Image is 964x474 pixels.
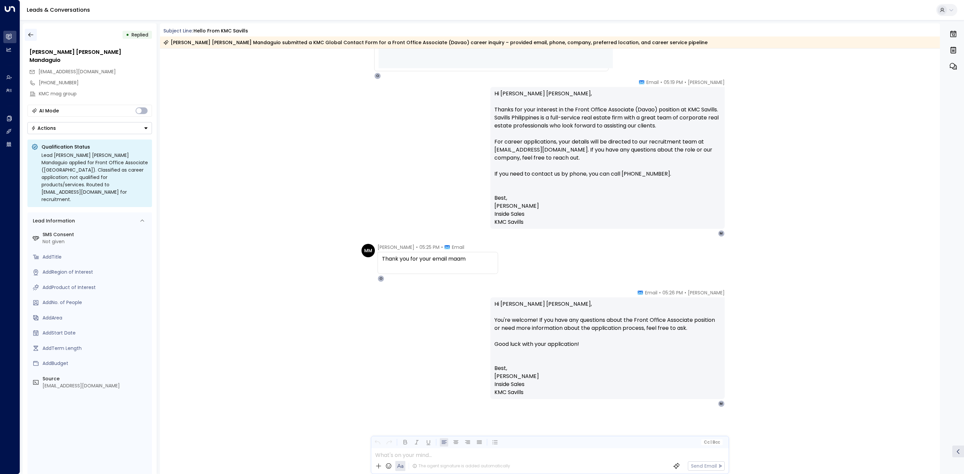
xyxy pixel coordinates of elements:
span: [EMAIL_ADDRESS][DOMAIN_NAME] [38,68,116,75]
div: [PERSON_NAME] [PERSON_NAME] Mandaguio submitted a KMC Global Contact Form for a Front Office Asso... [163,39,708,46]
div: KMC mag group [39,90,152,97]
img: 78_headshot.jpg [727,79,741,92]
span: [PERSON_NAME] [378,244,414,251]
span: Inside Sales [494,380,525,388]
button: Redo [385,438,393,447]
div: Lead Information [30,217,75,224]
div: [PERSON_NAME] [PERSON_NAME] Mandaguio [29,48,152,64]
div: O [374,73,381,79]
span: Replied [132,31,148,38]
div: [PHONE_NUMBER] [39,79,152,86]
div: AddTitle [43,254,149,261]
div: AddTerm Length [43,345,149,352]
button: Actions [27,122,152,134]
button: Cc|Bcc [701,439,722,446]
label: SMS Consent [43,231,149,238]
span: | [710,440,712,445]
span: KMC Savills [494,388,524,396]
span: • [659,289,661,296]
span: Subject Line: [163,27,193,34]
img: 78_headshot.jpg [727,289,741,303]
div: M [718,230,725,237]
span: [PERSON_NAME] [688,289,725,296]
div: AddStart Date [43,329,149,337]
span: Best, [494,194,507,202]
div: Thank you for your email maam [382,255,494,263]
p: Hi [PERSON_NAME] [PERSON_NAME], You're welcome! If you have any questions about the Front Office ... [494,300,721,356]
span: [PERSON_NAME] [494,202,539,210]
div: MM [361,244,375,257]
div: • [126,29,129,41]
span: [PERSON_NAME] [494,372,539,380]
div: AddProduct of Interest [43,284,149,291]
div: Lead [PERSON_NAME] [PERSON_NAME] Mandaguio applied for Front Office Associate ([GEOGRAPHIC_DATA])... [42,152,148,203]
span: Email [646,79,659,86]
p: Qualification Status [42,144,148,150]
div: Not given [43,238,149,245]
span: Email [645,289,657,296]
span: Email [452,244,464,251]
div: O [378,275,384,282]
div: AddRegion of Interest [43,269,149,276]
span: Inside Sales [494,210,525,218]
span: [PERSON_NAME] [688,79,725,86]
span: • [416,244,418,251]
span: • [685,289,686,296]
span: Cc Bcc [704,440,720,445]
div: AddArea [43,314,149,321]
div: The agent signature is added automatically [412,463,510,469]
div: AddBudget [43,360,149,367]
div: Actions [31,125,56,131]
span: 05:19 PM [664,79,683,86]
label: Source [43,375,149,382]
span: Best, [494,364,507,372]
span: • [685,79,686,86]
span: • [441,244,443,251]
div: Hello from KMC Savills [193,27,248,34]
div: AddNo. of People [43,299,149,306]
span: KMC Savills [494,218,524,226]
span: 05:25 PM [419,244,439,251]
a: Leads & Conversations [27,6,90,14]
div: [EMAIL_ADDRESS][DOMAIN_NAME] [43,382,149,389]
span: maewinkris@gmail.com [38,68,116,75]
div: M [718,400,725,407]
p: Hi [PERSON_NAME] [PERSON_NAME], Thanks for your interest in the Front Office Associate (Davao) po... [494,90,721,186]
span: • [660,79,662,86]
button: Undo [373,438,382,447]
div: AI Mode [39,107,59,114]
div: Button group with a nested menu [27,122,152,134]
span: 05:26 PM [662,289,683,296]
